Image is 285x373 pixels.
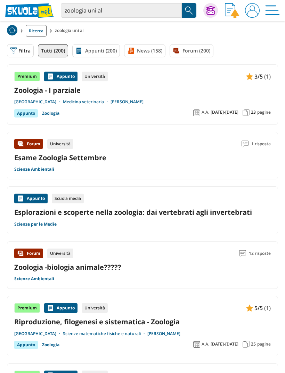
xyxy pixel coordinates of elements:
img: Menù [265,3,280,18]
a: Zoologia -biologia animale????? [14,262,121,272]
div: Appunto [14,194,48,203]
img: Pagine [243,109,250,116]
a: Ricerca [26,25,47,37]
div: Appunto [14,109,38,117]
span: 1 risposta [251,139,271,149]
a: Home [7,25,17,37]
a: [PERSON_NAME] [111,99,144,105]
input: Cerca appunti, riassunti o versioni [61,3,182,18]
a: Zoologia - I parziale [14,86,271,95]
a: Riproduzione, filogenesi e sistematica - Zoologia [14,317,271,326]
img: Commenti lettura [242,140,249,147]
span: [DATE]-[DATE] [211,110,238,115]
div: Appunto [14,341,38,349]
button: Search Button [182,3,196,18]
img: Anno accademico [193,109,200,116]
div: Forum [14,139,43,149]
img: Appunti contenuto [246,305,253,311]
img: Invia appunto [225,3,239,18]
img: Cerca appunti, riassunti o versioni [184,5,194,16]
img: Appunti contenuto [246,73,253,80]
span: 23 [251,110,256,115]
div: Università [47,249,73,258]
a: [PERSON_NAME] [147,331,180,336]
img: Forum contenuto [17,140,24,147]
a: Tutti (200) [38,44,68,57]
span: 25 [251,341,256,347]
span: (1) [264,72,271,81]
div: Forum [14,249,43,258]
span: 3/5 [254,72,263,81]
a: Scienze Ambientali [14,276,54,282]
img: Appunti contenuto [17,195,24,202]
img: User avatar [245,3,260,18]
a: Esplorazioni e scoperte nella zoologia: dai vertebrati agli invertebrati [14,208,271,217]
a: Scienze Ambientali [14,167,54,172]
button: Filtra [7,44,34,57]
span: A.A. [202,110,209,115]
a: Forum (200) [170,44,213,57]
img: Forum filtro contenuto [173,47,180,54]
a: Appunti (200) [72,44,120,57]
a: News (158) [124,44,165,57]
div: Scuola media [52,194,84,203]
span: A.A. [202,341,209,347]
img: Appunti contenuto [47,305,54,311]
div: Appunto [44,303,78,313]
img: Forum contenuto [17,250,24,257]
a: Scienze per le Medie [14,221,57,227]
a: Zoologia [42,341,59,349]
a: Scienze matematiche fisiche e naturali [63,331,147,336]
div: Premium [14,303,40,313]
span: pagine [257,110,271,115]
div: Università [82,72,108,81]
img: Home [7,25,17,35]
span: zoologia unì al [55,25,86,37]
img: Chiedi Tutor AI [206,6,215,15]
a: [GEOGRAPHIC_DATA] [14,331,63,336]
img: Filtra filtri mobile [10,47,17,54]
div: Università [82,303,108,313]
a: [GEOGRAPHIC_DATA] [14,99,63,105]
span: 12 risposte [249,249,271,258]
a: Esame Zoologia Settembre [14,153,106,162]
img: Commenti lettura [239,250,246,257]
a: Zoologia [42,109,59,117]
img: Pagine [243,341,250,348]
div: Premium [14,72,40,81]
a: Medicina veterinaria [63,99,111,105]
span: [DATE]-[DATE] [211,341,238,347]
img: Appunti filtro contenuto [75,47,82,54]
div: Appunto [44,72,78,81]
span: pagine [257,341,271,347]
img: Appunti contenuto [47,73,54,80]
img: News filtro contenuto [127,47,134,54]
span: (1) [264,303,271,313]
span: 5/5 [254,303,263,313]
img: Anno accademico [193,341,200,348]
div: Università [47,139,73,149]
